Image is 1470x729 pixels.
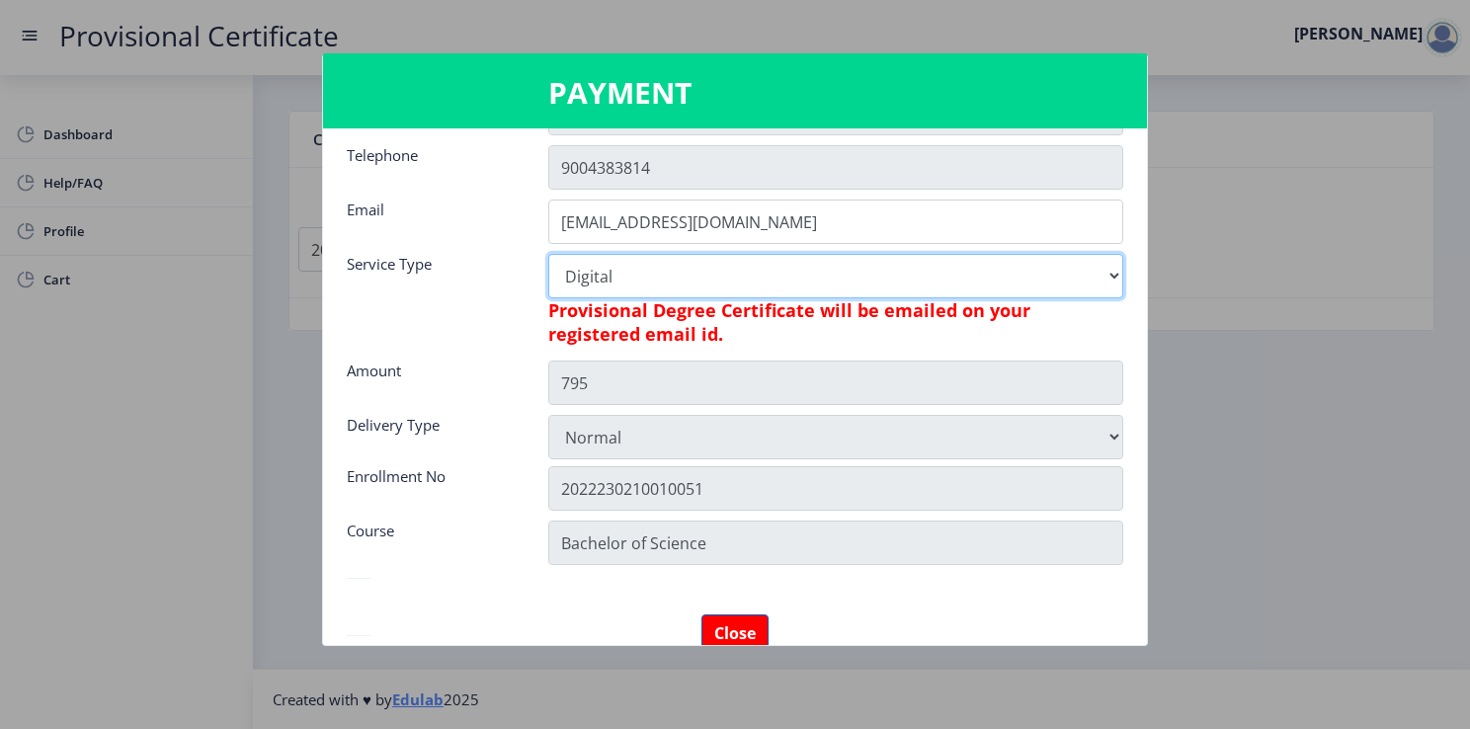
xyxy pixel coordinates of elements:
[548,361,1123,405] input: Amount
[548,73,922,113] h3: PAYMENT
[332,415,533,454] div: Delivery Type
[332,145,533,185] div: Telephone
[332,200,533,239] div: Email
[332,361,533,400] div: Amount
[332,466,533,506] div: Enrollment No
[332,521,533,560] div: Course
[548,521,1123,565] input: Zipcode
[548,200,1123,244] input: Email
[548,145,1123,190] input: Telephone
[701,614,769,652] button: Close
[548,466,1123,511] input: Zipcode
[332,254,533,349] div: Service Type
[548,298,1123,346] h6: Provisional Degree Certificate will be emailed on your registered email id.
